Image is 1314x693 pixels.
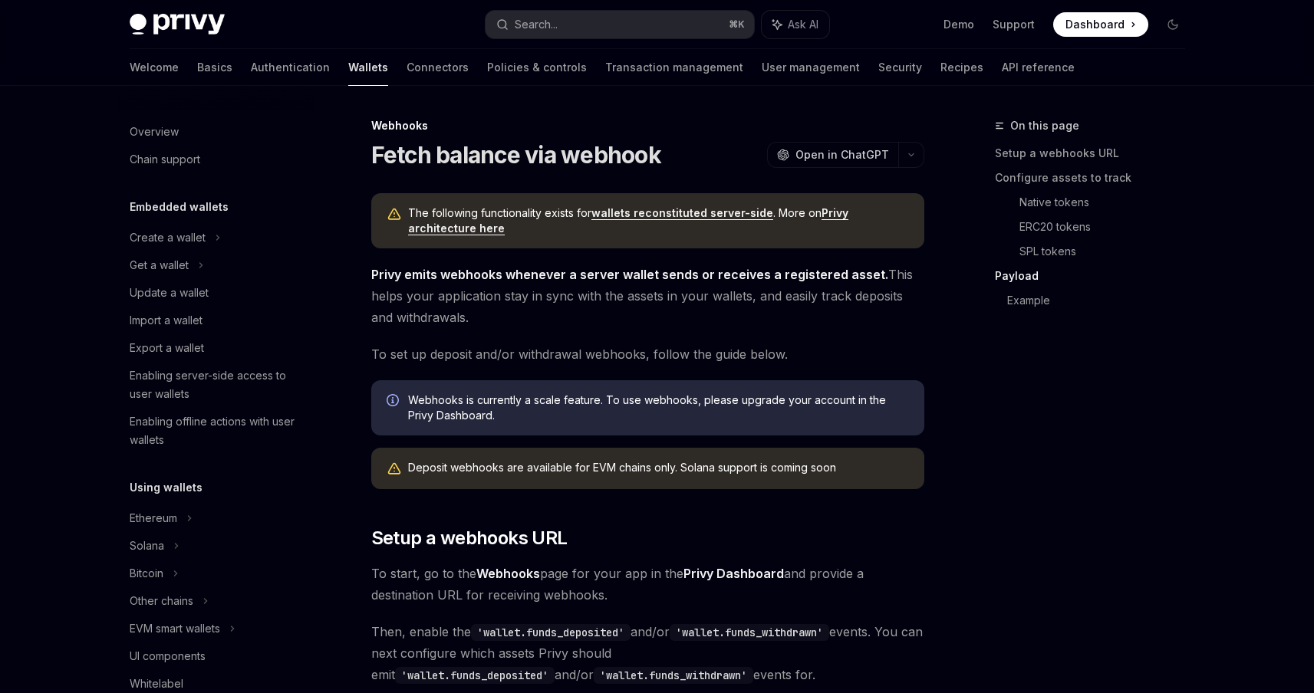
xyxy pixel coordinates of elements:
a: Native tokens [1019,190,1197,215]
button: Open in ChatGPT [767,142,898,168]
div: Other chains [130,592,193,610]
a: Example [1007,288,1197,313]
span: To set up deposit and/or withdrawal webhooks, follow the guide below. [371,343,924,365]
a: Configure assets to track [995,166,1197,190]
span: Dashboard [1065,17,1125,32]
div: Export a wallet [130,339,204,357]
div: Enabling offline actions with user wallets [130,412,305,449]
div: Overview [130,123,179,141]
a: Recipes [940,49,983,86]
svg: Warning [387,461,402,477]
a: Import a wallet [117,307,314,334]
div: UI components [130,647,206,665]
div: Bitcoin [130,564,163,583]
div: Ethereum [130,509,177,527]
svg: Warning [387,207,402,222]
div: Solana [130,537,164,555]
a: User management [762,49,860,86]
a: Demo [944,17,974,32]
button: Search...⌘K [486,11,754,38]
a: Welcome [130,49,179,86]
a: Connectors [407,49,469,86]
a: Enabling server-side access to user wallets [117,362,314,408]
a: Update a wallet [117,279,314,307]
a: Overview [117,118,314,146]
div: Update a wallet [130,284,209,302]
a: ERC20 tokens [1019,215,1197,239]
a: Wallets [348,49,388,86]
span: ⌘ K [729,18,745,31]
div: EVM smart wallets [130,619,220,638]
div: Whitelabel [130,675,183,693]
strong: Privy emits webhooks whenever a server wallet sends or receives a registered asset. [371,267,888,282]
a: Authentication [251,49,330,86]
h5: Using wallets [130,478,203,497]
a: Policies & controls [487,49,587,86]
span: Open in ChatGPT [795,147,889,163]
div: Webhooks [371,118,924,133]
svg: Info [387,394,402,409]
span: Setup a webhooks URL [371,526,568,550]
code: 'wallet.funds_deposited' [395,667,555,684]
a: Support [993,17,1035,32]
a: Chain support [117,146,314,173]
span: Webhooks is currently a scale feature. To use webhooks, please upgrade your account in the Privy ... [408,392,909,423]
div: Search... [515,15,558,34]
a: Enabling offline actions with user wallets [117,408,314,454]
div: Deposit webhooks are available for EVM chains only. Solana support is coming soon [408,460,909,477]
code: 'wallet.funds_deposited' [471,624,631,641]
a: Privy Dashboard [683,566,784,582]
a: Payload [995,264,1197,288]
a: Dashboard [1053,12,1148,37]
span: On this page [1010,117,1079,135]
a: Webhooks [476,566,540,582]
a: Security [878,49,922,86]
span: The following functionality exists for . More on [408,205,909,236]
h5: Embedded wallets [130,198,229,216]
strong: Webhooks [476,566,540,581]
a: Setup a webhooks URL [995,141,1197,166]
div: Enabling server-side access to user wallets [130,366,305,403]
div: Get a wallet [130,256,189,274]
a: Transaction management [605,49,743,86]
a: SPL tokens [1019,239,1197,264]
div: Create a wallet [130,228,206,247]
a: Basics [197,49,232,86]
h1: Fetch balance via webhook [371,141,661,169]
a: UI components [117,642,314,670]
div: Import a wallet [130,311,203,330]
img: dark logo [130,14,225,35]
code: 'wallet.funds_withdrawn' [594,667,753,684]
a: Export a wallet [117,334,314,362]
span: Ask AI [788,17,818,32]
span: This helps your application stay in sync with the assets in your wallets, and easily track deposi... [371,264,924,328]
div: Chain support [130,150,200,169]
a: wallets reconstituted server-side [591,206,773,220]
span: Then, enable the and/or events. You can next configure which assets Privy should emit and/or even... [371,621,924,685]
span: To start, go to the page for your app in the and provide a destination URL for receiving webhooks. [371,563,924,606]
code: 'wallet.funds_withdrawn' [670,624,829,641]
button: Ask AI [762,11,829,38]
button: Toggle dark mode [1161,12,1185,37]
a: API reference [1002,49,1075,86]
